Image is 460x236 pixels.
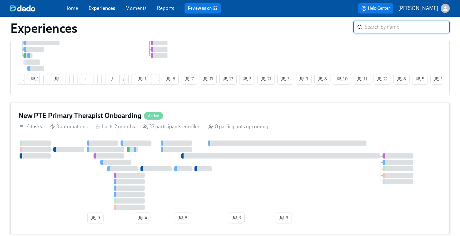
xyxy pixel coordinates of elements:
[124,74,140,85] button: 6
[10,21,77,36] h1: Experiences
[158,76,167,82] span: 9
[93,76,102,82] span: 3
[354,74,371,85] button: 11
[337,76,347,82] span: 10
[178,215,187,221] span: 8
[243,76,251,82] span: 3
[261,76,271,82] span: 21
[188,5,218,12] a: Review us on G2
[416,76,424,82] span: 5
[69,74,87,85] button: 22
[208,123,268,130] div: 0 participants upcoming
[434,76,443,82] span: 6
[229,213,245,223] button: 3
[203,76,213,82] span: 17
[128,76,137,82] span: 6
[219,74,237,85] button: 12
[39,74,55,85] button: 9
[277,74,293,85] button: 3
[66,74,83,85] button: 24
[374,74,391,85] button: 22
[31,76,41,82] span: 14
[148,74,163,85] button: 7
[81,76,91,82] span: 13
[63,74,78,85] button: 4
[185,76,194,82] span: 7
[89,76,98,82] span: 3
[10,5,35,12] img: dado
[377,76,387,82] span: 22
[144,113,163,118] span: Active
[135,213,150,223] button: 4
[47,74,63,85] button: 6
[43,74,59,85] button: 1
[131,74,149,85] button: 11
[119,74,137,85] button: 19
[95,123,135,130] div: Lasts 2 months
[257,74,275,85] button: 21
[397,76,406,82] span: 8
[111,76,122,82] span: 26
[125,5,147,11] a: Moments
[108,74,126,85] button: 26
[223,76,233,82] span: 12
[10,5,64,12] a: dado
[151,74,167,85] button: 8
[27,74,45,85] button: 14
[155,74,171,85] button: 9
[20,74,36,85] button: 6
[279,215,288,221] span: 9
[365,21,450,33] input: Search by name
[128,74,144,85] button: 7
[117,74,132,85] button: 2
[299,76,308,82] span: 9
[116,76,125,82] span: 4
[77,74,95,85] button: 13
[232,215,241,221] span: 3
[23,76,32,82] span: 6
[163,74,179,85] button: 8
[62,76,71,82] span: 5
[412,74,428,85] button: 5
[123,76,134,82] span: 19
[18,111,141,121] h4: New PTE Primary Therapist Onboarding
[77,76,87,82] span: 14
[43,76,52,82] span: 9
[281,76,290,82] span: 3
[81,74,99,85] button: 13
[430,74,446,85] button: 6
[157,5,174,11] a: Reports
[135,74,153,85] button: 18
[138,215,147,221] span: 4
[87,213,104,223] button: 9
[398,4,450,13] button: [PERSON_NAME]
[88,5,115,11] a: Experiences
[69,76,80,82] span: 24
[54,76,63,82] span: 8
[97,76,106,82] span: 5
[318,76,327,82] span: 8
[97,74,113,85] button: 7
[138,76,149,82] span: 18
[105,76,113,82] span: 3
[18,123,42,130] div: 14 tasks
[166,76,175,82] span: 8
[64,5,78,11] a: Home
[361,5,390,12] span: Help Center
[113,74,129,85] button: 4
[86,74,102,85] button: 3
[24,74,40,85] button: 3
[85,76,95,82] span: 13
[175,213,191,223] button: 8
[314,74,330,85] button: 8
[182,74,197,85] button: 7
[101,74,117,85] button: 3
[185,3,221,14] button: Review us on G2
[398,5,438,12] p: [PERSON_NAME]
[105,74,121,85] button: 7
[73,74,91,85] button: 14
[159,74,175,85] button: 4
[358,3,393,14] button: Help Center
[90,74,105,85] button: 3
[20,76,29,82] span: 6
